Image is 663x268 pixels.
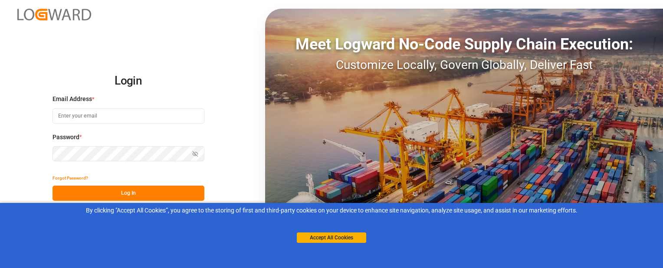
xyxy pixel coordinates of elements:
[53,108,204,124] input: Enter your email
[297,232,366,243] button: Accept All Cookies
[265,33,663,56] div: Meet Logward No-Code Supply Chain Execution:
[53,133,79,142] span: Password
[53,67,204,95] h2: Login
[6,206,657,215] div: By clicking "Accept All Cookies”, you agree to the storing of first and third-party cookies on yo...
[53,186,204,201] button: Log In
[53,95,92,104] span: Email Address
[17,9,91,20] img: Logward_new_orange.png
[53,170,88,186] button: Forgot Password?
[265,56,663,74] div: Customize Locally, Govern Globally, Deliver Fast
